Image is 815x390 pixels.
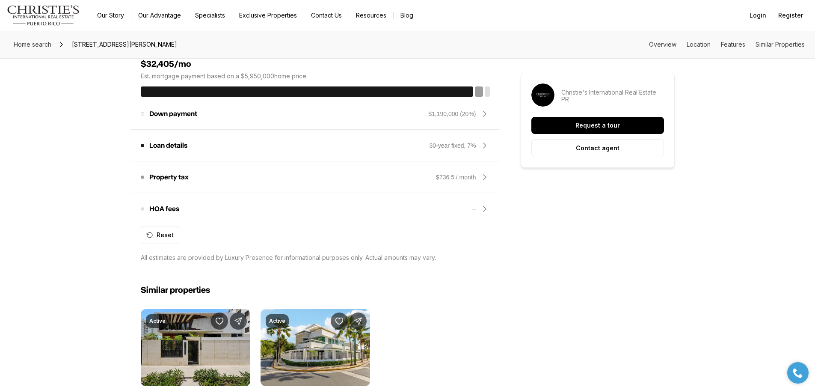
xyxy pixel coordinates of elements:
div: Property tax$736.5 / month [141,167,490,188]
p: All estimates are provided by Luxury Presence for informational purposes only. Actual amounts may... [141,254,436,261]
div: $736.5 / month [436,173,476,182]
a: Skip to: Features [721,41,745,48]
a: Blog [394,9,420,21]
a: Resources [349,9,393,21]
a: Skip to: Overview [649,41,676,48]
button: Share Property [350,313,367,330]
p: Active [149,318,166,325]
button: Contact agent [531,139,664,157]
img: logo [7,5,80,26]
a: Skip to: Location [687,41,711,48]
span: Register [778,12,803,19]
div: -- [472,205,476,213]
span: Login [750,12,766,19]
h2: Similar properties [141,285,210,295]
div: 30-year fixed, 7% [430,141,476,150]
span: [STREET_ADDRESS][PERSON_NAME] [68,38,181,51]
button: Save Property: 1211 LUCHETTI [211,313,228,330]
div: Down payment$1,190,000 (20%) [141,104,490,124]
div: HOA fees-- [141,199,490,219]
button: Save Property: 2220 CALLE PARK BLVD [331,313,348,330]
span: Home search [14,41,51,48]
p: Contact agent [576,145,619,152]
a: Our Story [90,9,131,21]
p: HOA fees [149,205,179,212]
button: Request a tour [531,117,664,134]
p: Loan details [149,142,187,149]
button: Reset [141,226,179,244]
p: Property tax [149,174,189,181]
a: Specialists [188,9,232,21]
button: Share Property [230,313,247,330]
p: Est. mortgage payment based on a $5,950,000 home price. [141,73,490,80]
a: Exclusive Properties [232,9,304,21]
a: Home search [10,38,55,51]
h4: $32,405/mo [141,59,490,69]
div: Reset [146,232,174,238]
p: Request a tour [575,122,620,129]
p: Active [269,318,285,325]
div: Loan details30-year fixed, 7% [141,135,490,156]
nav: Page section menu [649,41,805,48]
a: Skip to: Similar Properties [756,41,805,48]
button: Login [744,7,771,24]
button: Contact Us [304,9,349,21]
button: Register [773,7,808,24]
p: Down payment [149,110,197,117]
p: Christie's International Real Estate PR [561,89,664,103]
div: $1,190,000 (20%) [428,110,476,118]
a: Our Advantage [131,9,188,21]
